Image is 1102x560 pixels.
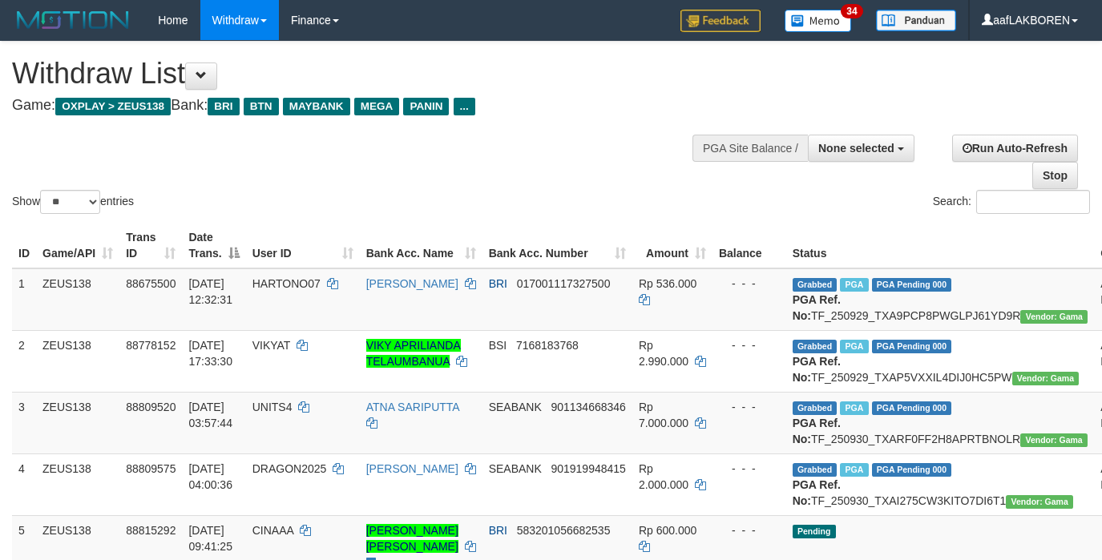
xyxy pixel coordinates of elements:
[246,223,360,268] th: User ID: activate to sort column ascending
[366,339,461,368] a: VIKY APRILIANDA TELAUMBANUA
[786,330,1095,392] td: TF_250929_TXAP5VXXIL4DIJ0HC5PW
[366,462,458,475] a: [PERSON_NAME]
[719,399,780,415] div: - - -
[12,58,719,90] h1: Withdraw List
[840,340,868,353] span: Marked by aafchomsokheang
[639,339,688,368] span: Rp 2.990.000
[872,463,952,477] span: PGA Pending
[252,277,321,290] span: HARTONO07
[126,401,176,413] span: 88809520
[808,135,914,162] button: None selected
[952,135,1078,162] a: Run Auto-Refresh
[719,522,780,538] div: - - -
[36,392,119,453] td: ZEUS138
[793,293,841,322] b: PGA Ref. No:
[680,10,761,32] img: Feedback.jpg
[1006,495,1073,509] span: Vendor URL: https://trx31.1velocity.biz
[12,392,36,453] td: 3
[818,142,894,155] span: None selected
[517,524,611,537] span: Copy 583201056682535 to clipboard
[208,98,239,115] span: BRI
[252,339,290,352] span: VIKYAT
[841,4,862,18] span: 34
[188,462,232,491] span: [DATE] 04:00:36
[36,330,119,392] td: ZEUS138
[639,401,688,429] span: Rp 7.000.000
[632,223,712,268] th: Amount: activate to sort column ascending
[126,339,176,352] span: 88778152
[786,223,1095,268] th: Status
[188,277,232,306] span: [DATE] 12:32:31
[126,524,176,537] span: 88815292
[719,337,780,353] div: - - -
[454,98,475,115] span: ...
[793,463,838,477] span: Grabbed
[244,98,279,115] span: BTN
[1032,162,1078,189] a: Stop
[188,401,232,429] span: [DATE] 03:57:44
[793,355,841,384] b: PGA Ref. No:
[12,98,719,114] h4: Game: Bank:
[489,462,542,475] span: SEABANK
[12,223,36,268] th: ID
[36,268,119,331] td: ZEUS138
[1012,372,1080,385] span: Vendor URL: https://trx31.1velocity.biz
[252,401,293,413] span: UNITS4
[516,339,579,352] span: Copy 7168183768 to clipboard
[793,525,836,538] span: Pending
[40,190,100,214] select: Showentries
[252,524,293,537] span: CINAAA
[403,98,449,115] span: PANIN
[786,392,1095,453] td: TF_250930_TXARF0FF2H8APRTBNOLR
[354,98,400,115] span: MEGA
[840,401,868,415] span: Marked by aafkaynarin
[551,462,625,475] span: Copy 901919948415 to clipboard
[840,463,868,477] span: Marked by aafkaynarin
[12,330,36,392] td: 2
[933,190,1090,214] label: Search:
[36,453,119,515] td: ZEUS138
[1020,310,1088,324] span: Vendor URL: https://trx31.1velocity.biz
[639,524,696,537] span: Rp 600.000
[482,223,632,268] th: Bank Acc. Number: activate to sort column ascending
[793,478,841,507] b: PGA Ref. No:
[188,339,232,368] span: [DATE] 17:33:30
[12,453,36,515] td: 4
[872,340,952,353] span: PGA Pending
[366,277,458,290] a: [PERSON_NAME]
[551,401,625,413] span: Copy 901134668346 to clipboard
[12,190,134,214] label: Show entries
[188,524,232,553] span: [DATE] 09:41:25
[252,462,327,475] span: DRAGON2025
[283,98,350,115] span: MAYBANK
[1020,433,1088,447] span: Vendor URL: https://trx31.1velocity.biz
[793,401,838,415] span: Grabbed
[719,461,780,477] div: - - -
[876,10,956,31] img: panduan.png
[126,462,176,475] span: 88809575
[489,524,507,537] span: BRI
[840,278,868,292] span: Marked by aaftrukkakada
[712,223,786,268] th: Balance
[793,340,838,353] span: Grabbed
[182,223,245,268] th: Date Trans.: activate to sort column descending
[366,401,459,413] a: ATNA SARIPUTTA
[639,462,688,491] span: Rp 2.000.000
[119,223,182,268] th: Trans ID: activate to sort column ascending
[36,223,119,268] th: Game/API: activate to sort column ascending
[786,453,1095,515] td: TF_250930_TXAI275CW3KITO7DI6T1
[793,278,838,292] span: Grabbed
[55,98,171,115] span: OXPLAY > ZEUS138
[126,277,176,290] span: 88675500
[360,223,482,268] th: Bank Acc. Name: activate to sort column ascending
[12,8,134,32] img: MOTION_logo.png
[793,417,841,445] b: PGA Ref. No:
[785,10,852,32] img: Button%20Memo.svg
[872,278,952,292] span: PGA Pending
[786,268,1095,331] td: TF_250929_TXA9PCP8PWGLPJ61YD9R
[489,339,507,352] span: BSI
[976,190,1090,214] input: Search:
[639,277,696,290] span: Rp 536.000
[692,135,808,162] div: PGA Site Balance /
[366,524,458,553] a: [PERSON_NAME] [PERSON_NAME]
